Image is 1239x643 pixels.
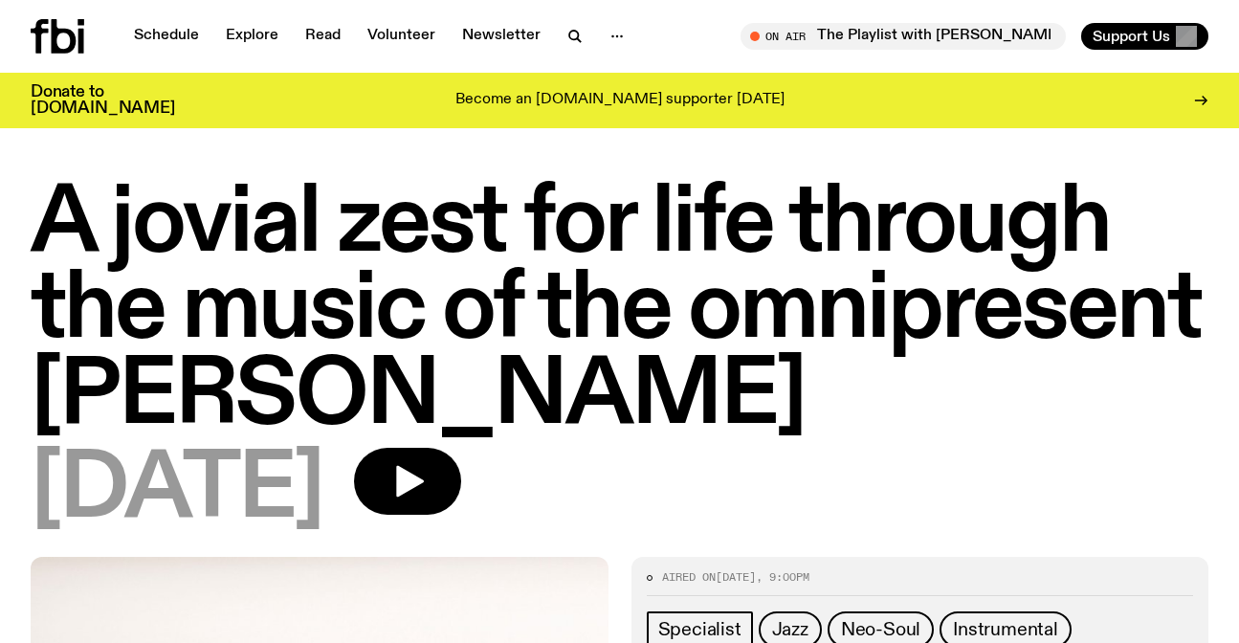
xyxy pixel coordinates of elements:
a: Newsletter [451,23,552,50]
a: Schedule [122,23,210,50]
a: Read [294,23,352,50]
span: Instrumental [953,619,1058,640]
span: Support Us [1093,28,1170,45]
span: Neo-Soul [841,619,920,640]
span: Jazz [772,619,808,640]
span: , 9:00pm [756,569,809,585]
span: [DATE] [31,448,323,534]
a: Volunteer [356,23,447,50]
button: Support Us [1081,23,1208,50]
span: [DATE] [716,569,756,585]
span: Specialist [658,619,741,640]
h1: A jovial zest for life through the music of the omnipresent [PERSON_NAME] [31,182,1208,440]
p: Become an [DOMAIN_NAME] supporter [DATE] [455,92,785,109]
h3: Donate to [DOMAIN_NAME] [31,84,175,117]
span: Aired on [662,569,716,585]
a: Explore [214,23,290,50]
button: On AirThe Playlist with [PERSON_NAME] [741,23,1066,50]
